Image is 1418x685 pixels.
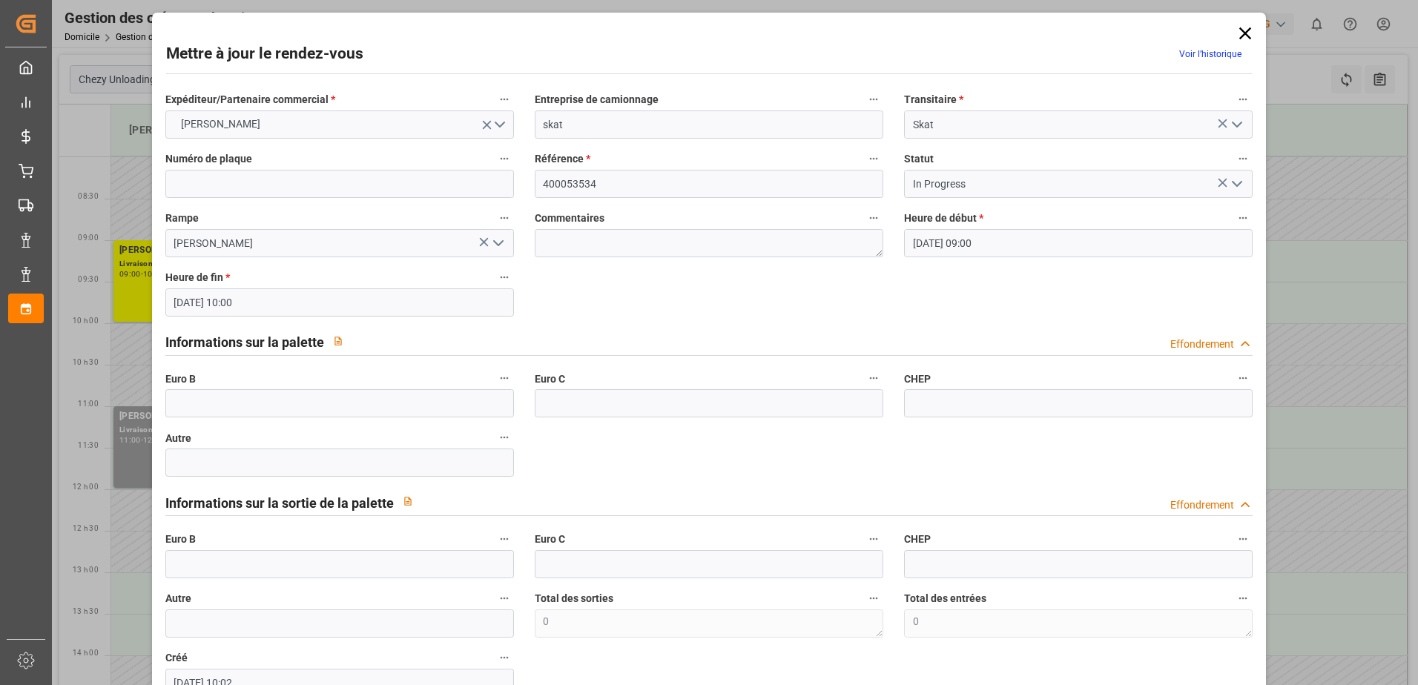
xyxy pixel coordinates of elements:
[324,327,352,355] button: View description
[904,229,1253,257] input: JJ-MM-AAAA HH :MM
[165,533,196,545] font: Euro B
[165,592,191,604] font: Autre
[864,368,883,388] button: Euro C
[165,373,196,385] font: Euro B
[904,592,986,604] font: Total des entrées
[495,268,514,287] button: Heure de fin *
[495,208,514,228] button: Rampe
[495,648,514,667] button: Créé
[165,493,394,513] h2: Informations sur la sortie de la palette
[1233,208,1253,228] button: Heure de début *
[1225,173,1247,196] button: Ouvrir le menu
[495,368,514,388] button: Euro B
[495,428,514,447] button: Autre
[1170,337,1234,352] div: Effondrement
[1170,497,1234,513] div: Effondrement
[165,110,514,139] button: Ouvrir le menu
[174,116,268,132] span: [PERSON_NAME]
[864,589,883,608] button: Total des sorties
[904,93,957,105] font: Transitaire
[1225,113,1247,136] button: Ouvrir le menu
[1233,529,1253,549] button: CHEP
[535,533,565,545] font: Euro C
[165,153,252,165] font: Numéro de plaque
[535,212,604,224] font: Commentaires
[535,609,883,638] textarea: 0
[495,149,514,168] button: Numéro de plaque
[394,487,422,515] button: View description
[864,149,883,168] button: Référence *
[535,592,613,604] font: Total des sorties
[165,432,191,444] font: Autre
[904,153,934,165] font: Statut
[165,652,188,664] font: Créé
[904,212,977,224] font: Heure de début
[165,229,514,257] input: Type à rechercher/sélectionner
[535,373,565,385] font: Euro C
[864,529,883,549] button: Euro C
[1233,589,1253,608] button: Total des entrées
[864,208,883,228] button: Commentaires
[486,232,508,255] button: Ouvrir le menu
[495,90,514,109] button: Expéditeur/Partenaire commercial *
[1233,149,1253,168] button: Statut
[1233,90,1253,109] button: Transitaire *
[535,153,584,165] font: Référence
[904,170,1253,198] input: Type à rechercher/sélectionner
[165,93,329,105] font: Expéditeur/Partenaire commercial
[904,609,1253,638] textarea: 0
[1179,49,1241,59] a: Voir l’historique
[166,42,363,66] h2: Mettre à jour le rendez-vous
[165,212,199,224] font: Rampe
[165,288,514,317] input: JJ-MM-AAAA HH :MM
[1233,368,1253,388] button: CHEP
[495,529,514,549] button: Euro B
[904,373,931,385] font: CHEP
[535,93,659,105] font: Entreprise de camionnage
[864,90,883,109] button: Entreprise de camionnage
[165,271,223,283] font: Heure de fin
[165,332,324,352] h2: Informations sur la palette
[904,533,931,545] font: CHEP
[495,589,514,608] button: Autre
